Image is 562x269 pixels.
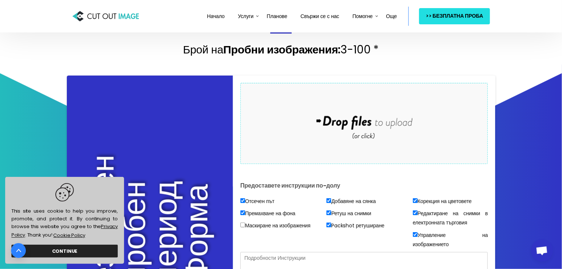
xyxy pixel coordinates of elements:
input: Packshot ретуширане [326,223,331,227]
a: >> БЕЗПЛАТНА ПРОБА [419,8,490,24]
span: Пробни изображения: [223,42,341,57]
img: Cut Out Image: Доставчик на услуги за изрязване на снимки [72,9,139,23]
span: This site uses cookie to help you improve, promote, and protect it. By continuing to browse this ... [11,183,118,240]
input: Редактиране на снимки в електронната търговия [413,210,418,215]
span: Свържи се с нас [301,13,339,20]
span: 3-100 * [340,42,379,57]
input: Премахване на фона [240,210,245,215]
label: Редактиране на снимки в електронната търговия [413,209,488,227]
a: Помогне [350,8,376,25]
label: Премахване на фона [240,209,295,218]
a: dismiss cookie message [11,245,118,258]
a: Начало [204,8,228,25]
span: Услуги [238,13,253,20]
label: Добавяне на сянка [326,197,376,206]
input: Корекция на цветовете [413,198,418,203]
a: Още [383,8,400,25]
label: Отсечен път [240,197,274,206]
span: Още [386,13,397,20]
a: Услуги [235,8,256,25]
span: Брой на [183,42,223,57]
a: Отиди най-отгоре [11,243,26,258]
input: Добавяне на сянка [326,198,331,203]
span: >> БЕЗПЛАТНА ПРОБА [426,11,483,21]
input: Управление на изображението [413,232,418,237]
a: Privacy Policy [11,223,118,239]
label: Управление на изображението [413,231,488,249]
a: Планове [264,8,290,25]
input: Ретуш на снимки [326,210,331,215]
h4: Предоставете инструкции по-долу [240,175,488,197]
a: Свържи се с нас [298,8,342,25]
label: Packshot ретуширане [326,221,384,230]
div: cookieconsent [5,177,124,264]
span: Помогне [353,13,373,20]
input: Маскиране на изображения [240,223,245,227]
a: learn more about cookies [52,230,86,240]
span: Планове [267,13,287,20]
label: Маскиране на изображения [240,221,311,230]
label: Корекция на цветовете [413,197,472,206]
span: Начало [207,13,225,20]
input: Отсечен път [240,198,245,203]
a: Отворен чат [531,240,553,262]
label: Ретуш на снимки [326,209,371,218]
